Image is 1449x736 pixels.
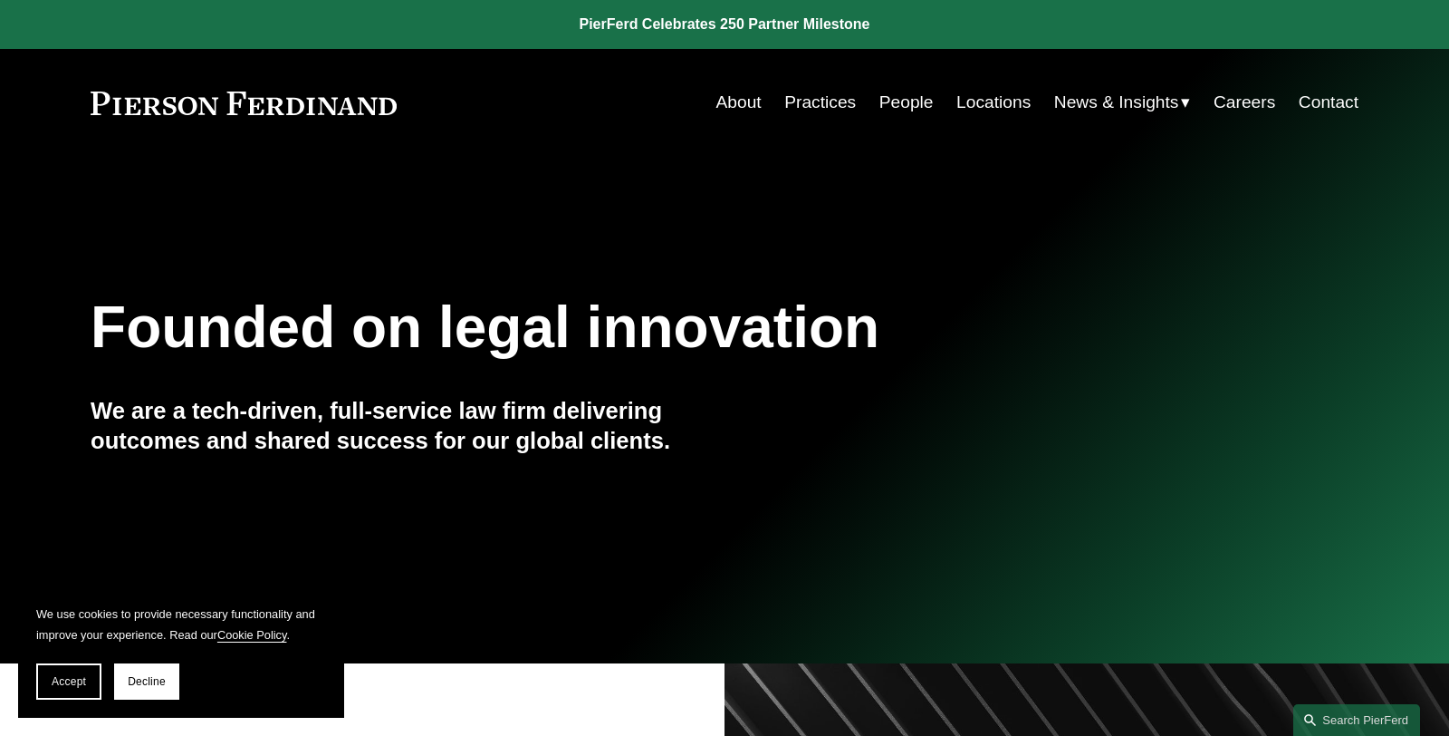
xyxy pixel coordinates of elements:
a: About [716,85,762,120]
span: News & Insights [1054,87,1179,119]
a: Careers [1214,85,1275,120]
span: Decline [128,675,166,688]
h1: Founded on legal innovation [91,295,1147,361]
span: Accept [52,675,86,688]
a: folder dropdown [1054,85,1191,120]
a: Practices [784,85,856,120]
button: Accept [36,663,101,700]
button: Decline [114,663,179,700]
section: Cookie banner [18,586,344,718]
p: We use cookies to provide necessary functionality and improve your experience. Read our . [36,604,326,645]
a: Locations [956,85,1031,120]
a: Contact [1299,85,1358,120]
a: Search this site [1293,704,1420,736]
a: Cookie Policy [217,628,287,642]
h4: We are a tech-driven, full-service law firm delivering outcomes and shared success for our global... [91,396,724,455]
a: People [879,85,934,120]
